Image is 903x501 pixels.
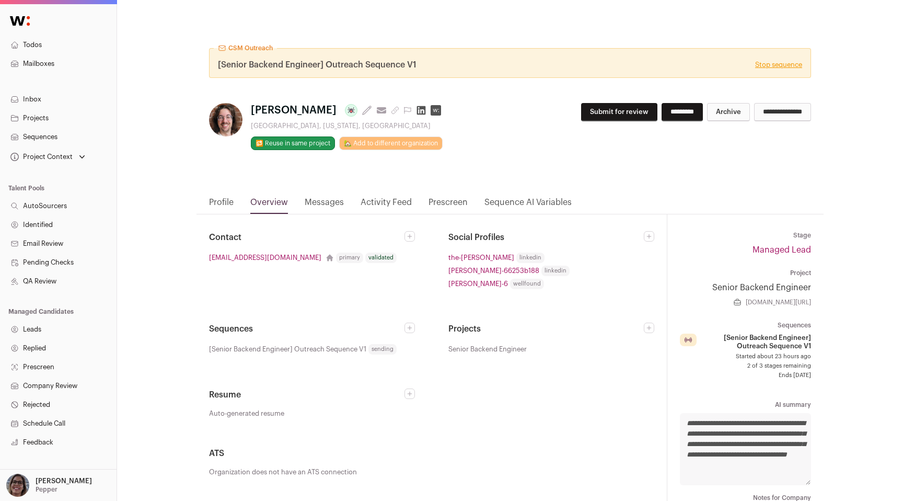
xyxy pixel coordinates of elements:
p: Organization does not have an ATS connection [209,468,654,476]
button: Submit for review [581,103,657,121]
dt: Project [680,269,811,277]
button: 🔂 Reuse in same project [251,136,335,150]
span: Started about 23 hours ago [680,352,811,361]
a: Activity Feed [361,196,412,214]
span: wellfound [510,279,544,289]
dt: AI summary [680,401,811,409]
dt: Sequences [680,321,811,329]
span: sending [368,344,397,355]
img: f422d611b7d53f5339da963218cc902107b0726129e6dc195b2b5379ddc273c3.jpg [209,103,242,136]
dt: Stage [680,231,811,240]
h2: Resume [209,389,404,401]
a: Managed Lead [752,246,811,254]
p: [PERSON_NAME] [36,477,92,485]
a: Messages [305,196,344,214]
a: Stop sequence [755,61,802,69]
a: Senior Backend Engineer [680,281,811,294]
h2: Projects [448,323,644,335]
h2: Contact [209,231,404,244]
a: the-[PERSON_NAME] [448,252,514,263]
button: Open dropdown [8,150,87,164]
h2: Sequences [209,323,404,335]
span: Ends [DATE] [680,371,811,380]
a: [PERSON_NAME]-66253b188 [448,265,539,276]
span: Senior Backend Engineer [448,344,527,355]
span: [Senior Backend Engineer] Outreach Sequence V1 [699,334,811,350]
span: [PERSON_NAME] [251,103,337,118]
p: Pepper [36,485,57,494]
div: validated [365,253,397,263]
a: Profile [209,196,234,214]
span: [Senior Backend Engineer] Outreach Sequence V1 [218,59,416,71]
a: [PERSON_NAME]-6 [448,278,508,289]
a: [EMAIL_ADDRESS][DOMAIN_NAME] [209,252,321,263]
button: Archive [707,103,750,121]
a: Prescreen [429,196,468,214]
button: Open dropdown [4,474,94,497]
a: Sequence AI Variables [484,196,572,214]
img: 7265042-medium_jpg [6,474,29,497]
div: [GEOGRAPHIC_DATA], [US_STATE], [GEOGRAPHIC_DATA] [251,122,445,130]
div: primary [336,253,363,263]
h2: Social Profiles [448,231,644,244]
span: 2 of 3 stages remaining [680,362,811,370]
div: Project Context [8,153,73,161]
h2: ATS [209,447,654,460]
span: CSM Outreach [228,44,273,52]
span: linkedin [516,253,545,263]
img: Wellfound [4,10,36,31]
a: [DOMAIN_NAME][URL] [746,298,811,306]
span: [Senior Backend Engineer] Outreach Sequence V1 [209,344,366,355]
a: Overview [250,196,288,214]
a: 🏡 Add to different organization [339,136,443,150]
a: Auto-generated resume [209,409,415,418]
span: linkedin [541,266,570,276]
